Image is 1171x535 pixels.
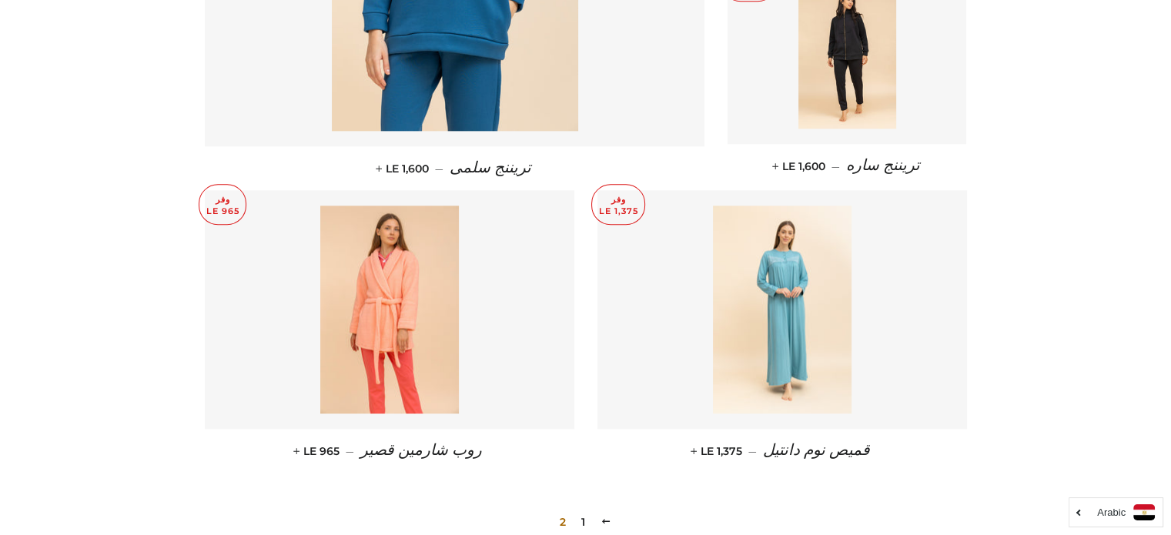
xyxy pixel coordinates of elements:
span: تريننج ساره [845,157,919,174]
a: قميص نوم دانتيل — LE 1,375 [597,429,967,473]
a: 1 [575,510,591,533]
span: — [434,162,443,176]
span: 2 [554,510,572,533]
a: روب شارمين قصير — LE 965 [205,429,574,473]
i: Arabic [1097,507,1126,517]
span: LE 965 [296,444,340,458]
span: تريننج سلمى [449,159,530,176]
span: — [748,444,757,458]
span: — [346,444,354,458]
a: Arabic [1077,504,1155,520]
a: تريننج سلمى — LE 1,600 [205,146,705,190]
p: وفر LE 965 [199,185,246,224]
span: — [831,159,839,173]
span: قميص نوم دانتيل [763,442,870,459]
a: تريننج ساره — LE 1,600 [728,144,966,188]
p: وفر LE 1,375 [592,185,644,224]
span: LE 1,375 [694,444,742,458]
span: LE 1,600 [378,162,428,176]
span: LE 1,600 [775,159,825,173]
span: روب شارمين قصير [360,442,482,459]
